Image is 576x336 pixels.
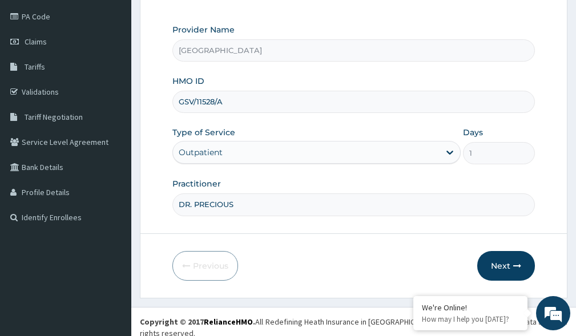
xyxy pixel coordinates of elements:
label: HMO ID [172,75,204,87]
input: Enter Name [172,193,535,216]
div: Redefining Heath Insurance in [GEOGRAPHIC_DATA] using Telemedicine and Data Science! [265,316,567,327]
button: Previous [172,251,238,281]
div: We're Online! [422,302,519,313]
label: Practitioner [172,178,221,189]
span: Tariffs [25,62,45,72]
div: Minimize live chat window [187,6,215,33]
textarea: Type your message and hit 'Enter' [6,219,217,259]
label: Days [463,127,483,138]
span: Tariff Negotiation [25,112,83,122]
button: Next [477,251,535,281]
input: Enter HMO ID [172,91,535,113]
span: We're online! [66,98,158,213]
label: Provider Name [172,24,235,35]
strong: Copyright © 2017 . [140,317,255,327]
span: Claims [25,37,47,47]
a: RelianceHMO [204,317,253,327]
label: Type of Service [172,127,235,138]
img: d_794563401_company_1708531726252_794563401 [21,57,46,86]
div: Chat with us now [59,64,192,79]
div: Outpatient [179,147,223,158]
p: How may I help you today? [422,314,519,324]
